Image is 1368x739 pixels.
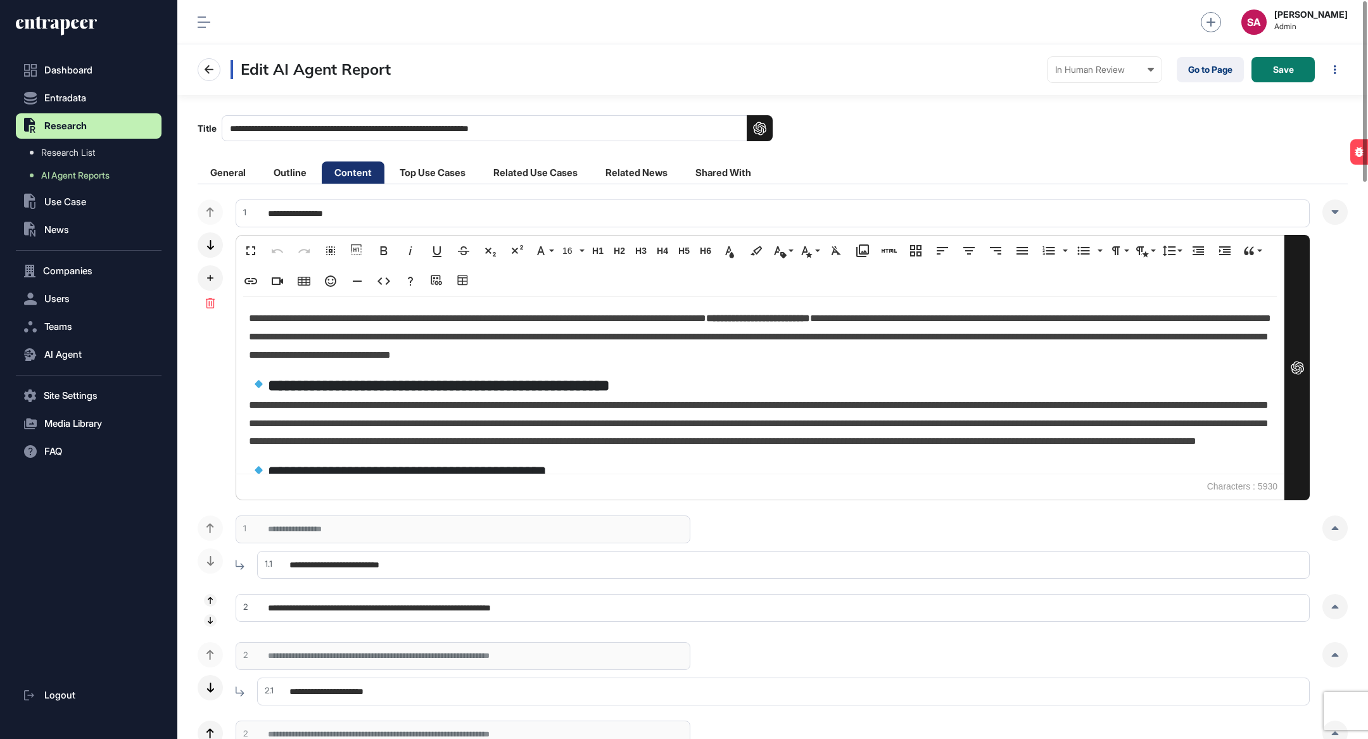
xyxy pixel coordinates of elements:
button: Show blocks [345,238,369,263]
span: H6 [696,246,715,256]
button: AI Agent [16,342,161,367]
span: Dashboard [44,65,92,75]
span: News [44,225,69,235]
button: Ordered List [1059,238,1069,263]
div: In Human Review [1055,65,1154,75]
button: Add source URL [425,268,449,294]
button: Code View [372,268,396,294]
button: Quote [1239,238,1263,263]
h3: Edit AI Agent Report [231,60,391,79]
button: Background Color [744,238,768,263]
span: Site Settings [44,391,98,401]
button: H6 [696,238,715,263]
button: H3 [631,238,650,263]
button: Use Case [16,189,161,215]
button: Insert Table [292,268,316,294]
div: 1 [236,206,246,219]
button: Subscript [478,238,502,263]
button: News [16,217,161,243]
button: Unordered List [1094,238,1104,263]
button: Insert Link (⌘K) [239,268,263,294]
div: 2.1 [257,685,274,697]
li: Related News [593,161,680,184]
button: H1 [588,238,607,263]
button: Clear Formatting [824,238,848,263]
button: Entradata [16,85,161,111]
button: Insert Horizontal Line [345,268,369,294]
button: Media Library [16,411,161,436]
button: Unordered List [1072,238,1096,263]
button: Add HTML [877,238,901,263]
button: SA [1241,9,1267,35]
span: FAQ [44,446,62,457]
div: 2 [236,649,248,662]
li: Content [322,161,384,184]
span: H5 [674,246,693,256]
input: Title [222,115,773,141]
span: Users [44,294,70,304]
button: Inline Style [797,238,821,263]
span: Media Library [44,419,102,429]
span: Teams [44,322,72,332]
button: Companies [16,258,161,284]
button: Save [1251,57,1315,82]
button: Align Right [984,238,1008,263]
li: Top Use Cases [387,161,478,184]
button: Align Justify [1010,238,1034,263]
button: Site Settings [16,383,161,408]
li: Outline [261,161,319,184]
a: Logout [16,683,161,708]
label: Title [198,115,773,141]
span: Logout [44,690,75,700]
div: 1.1 [257,558,272,571]
a: Go to Page [1177,57,1244,82]
button: Fullscreen [239,238,263,263]
button: Align Center [957,238,981,263]
button: Strikethrough (⌘S) [452,238,476,263]
button: Ordered List [1037,238,1061,263]
button: Text Color [718,238,742,263]
button: Paragraph Style [1133,238,1157,263]
button: 16 [558,238,586,263]
span: Characters : 5930 [1201,474,1284,500]
span: Use Case [44,197,86,207]
span: AI Agent [44,350,82,360]
button: Decrease Indent (⌘[) [1186,238,1210,263]
button: Increase Indent (⌘]) [1213,238,1237,263]
span: Companies [43,266,92,276]
span: H1 [588,246,607,256]
button: Research [16,113,161,139]
div: 1 [236,522,246,535]
button: Users [16,286,161,312]
a: Research List [22,141,161,164]
span: H3 [631,246,650,256]
button: Table Builder [452,268,476,294]
button: Emoticons [319,268,343,294]
button: H4 [653,238,672,263]
button: Redo (⌘⇧Z) [292,238,316,263]
li: Shared With [683,161,764,184]
button: Align Left [930,238,954,263]
button: FAQ [16,439,161,464]
button: Media Library [851,238,875,263]
button: Teams [16,314,161,339]
div: 2 [236,601,248,614]
span: H4 [653,246,672,256]
button: Help (⌘/) [398,268,422,294]
button: H5 [674,238,693,263]
span: Entradata [44,93,86,103]
span: Save [1273,65,1294,74]
button: Select All [319,238,343,263]
button: Underline (⌘U) [425,238,449,263]
li: Related Use Cases [481,161,590,184]
li: General [198,161,258,184]
button: Bold (⌘B) [372,238,396,263]
button: Responsive Layout [904,238,928,263]
button: Paragraph Format [1106,238,1130,263]
span: H2 [610,246,629,256]
button: Undo (⌘Z) [265,238,289,263]
button: Font Family [531,238,555,263]
span: Research List [41,148,95,158]
button: Italic (⌘I) [398,238,422,263]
